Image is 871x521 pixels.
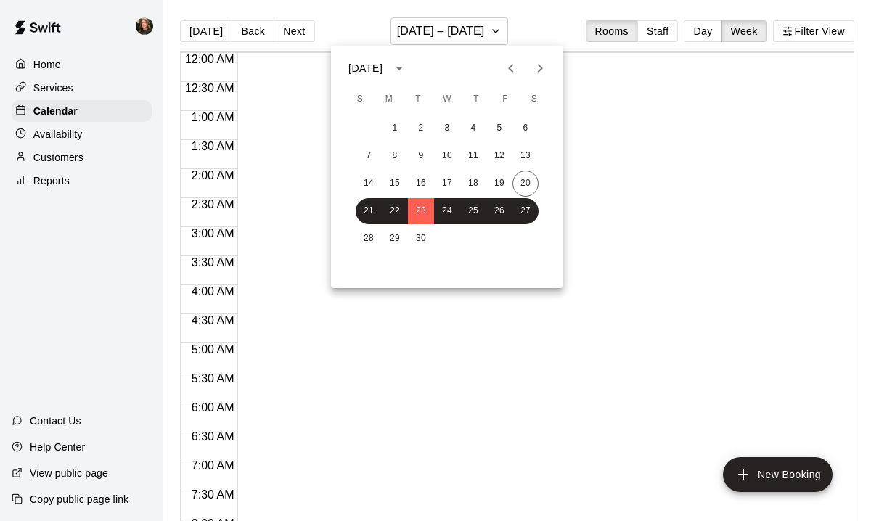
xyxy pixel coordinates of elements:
[492,85,518,114] span: Friday
[382,115,408,141] button: 1
[434,85,460,114] span: Wednesday
[496,54,526,83] button: Previous month
[434,115,460,141] button: 3
[408,171,434,197] button: 16
[382,198,408,224] button: 22
[486,143,512,169] button: 12
[408,226,434,252] button: 30
[382,171,408,197] button: 15
[460,198,486,224] button: 25
[463,85,489,114] span: Thursday
[434,198,460,224] button: 24
[356,143,382,169] button: 7
[408,115,434,141] button: 2
[376,85,402,114] span: Monday
[486,171,512,197] button: 19
[512,171,539,197] button: 20
[356,226,382,252] button: 28
[512,143,539,169] button: 13
[512,115,539,141] button: 6
[408,198,434,224] button: 23
[434,171,460,197] button: 17
[460,115,486,141] button: 4
[526,54,555,83] button: Next month
[521,85,547,114] span: Saturday
[460,171,486,197] button: 18
[486,198,512,224] button: 26
[382,226,408,252] button: 29
[387,56,412,81] button: calendar view is open, switch to year view
[356,171,382,197] button: 14
[347,85,373,114] span: Sunday
[512,198,539,224] button: 27
[405,85,431,114] span: Tuesday
[356,198,382,224] button: 21
[382,143,408,169] button: 8
[408,143,434,169] button: 9
[434,143,460,169] button: 10
[460,143,486,169] button: 11
[348,61,383,76] div: [DATE]
[486,115,512,141] button: 5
